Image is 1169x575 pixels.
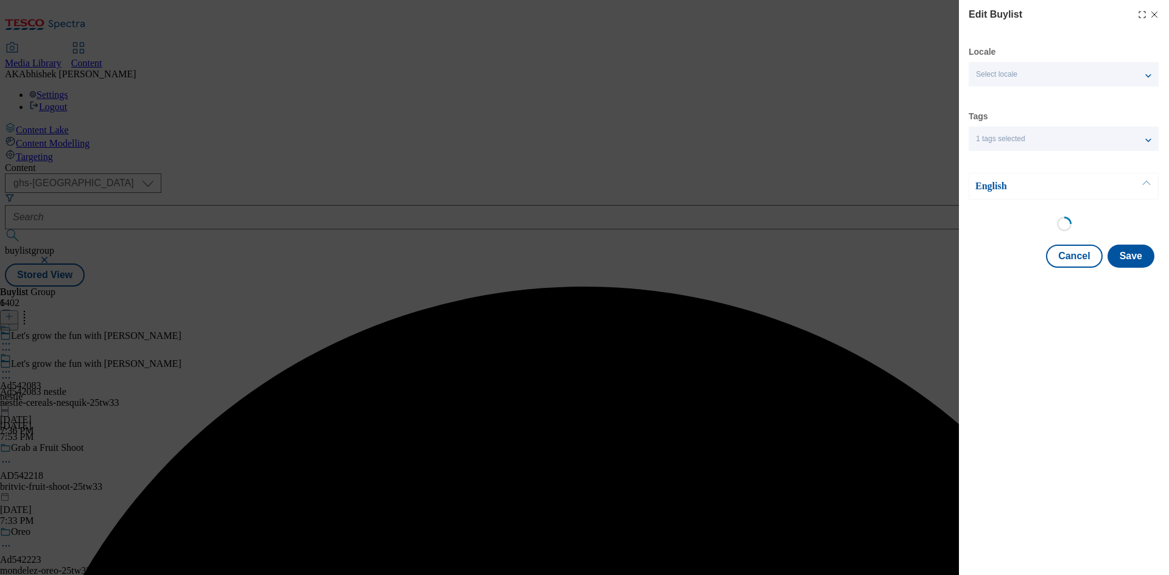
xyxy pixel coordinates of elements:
h4: Edit Buylist [969,7,1022,22]
label: Locale [969,49,995,55]
button: Cancel [1046,245,1102,268]
button: Select locale [969,62,1159,86]
button: Save [1108,245,1154,268]
span: 1 tags selected [976,134,1025,144]
button: 1 tags selected [969,127,1159,151]
p: English [975,180,1103,192]
span: Select locale [976,70,1017,79]
label: Tags [969,113,988,120]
